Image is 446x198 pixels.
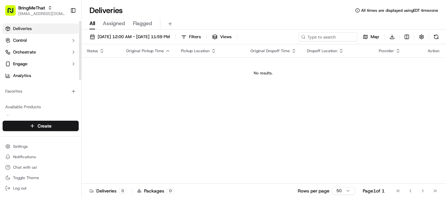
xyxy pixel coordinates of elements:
[360,32,382,41] button: Map
[103,20,125,27] span: Assigned
[3,47,79,57] button: Orchestrate
[361,8,438,13] span: All times are displayed using EDT timezone
[13,38,27,43] span: Control
[167,188,174,194] div: 0
[250,48,290,53] span: Original Dropoff Time
[13,165,37,170] span: Chat with us!
[98,34,170,40] span: [DATE] 12:00 AM - [DATE] 11:59 PM
[379,48,394,53] span: Provider
[371,34,379,40] span: Map
[3,86,79,97] div: Favorites
[209,32,234,41] button: Views
[137,188,174,194] div: Packages
[13,26,32,32] span: Deliveries
[87,32,173,41] button: [DATE] 12:00 AM - [DATE] 11:59 PM
[89,188,126,194] div: Deliveries
[13,186,26,191] span: Log out
[3,59,79,69] button: Engage
[89,5,123,16] h1: Deliveries
[3,121,79,131] button: Create
[13,61,27,67] span: Engage
[428,48,439,53] div: Action
[13,154,36,160] span: Notifications
[3,142,79,151] button: Settings
[3,152,79,161] button: Notifications
[189,34,201,40] span: Filters
[89,20,95,27] span: All
[3,163,79,172] button: Chat with us!
[133,20,152,27] span: Flagged
[18,11,65,16] button: [EMAIL_ADDRESS][DOMAIN_NAME]
[13,144,28,149] span: Settings
[84,70,442,76] div: No results.
[3,35,79,46] button: Control
[220,34,231,40] span: Views
[3,3,68,18] button: BringMeThat[EMAIL_ADDRESS][DOMAIN_NAME]
[3,70,79,81] a: Analytics
[181,48,210,53] span: Pickup Location
[13,49,36,55] span: Orchestrate
[363,188,385,194] div: Page 1 of 1
[87,48,98,53] span: Status
[13,114,28,120] span: Nash AI
[3,23,79,34] a: Deliveries
[119,188,126,194] div: 0
[307,48,337,53] span: Dropoff Location
[178,32,204,41] button: Filters
[18,5,45,11] button: BringMeThat
[38,123,52,129] span: Create
[298,32,357,41] input: Type to search
[5,114,76,120] a: Nash AI
[3,112,79,123] button: Nash AI
[432,32,441,41] button: Refresh
[13,175,39,180] span: Toggle Theme
[3,184,79,193] button: Log out
[13,73,31,79] span: Analytics
[126,48,164,53] span: Original Pickup Time
[3,102,79,112] div: Available Products
[298,188,329,194] p: Rows per page
[3,173,79,182] button: Toggle Theme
